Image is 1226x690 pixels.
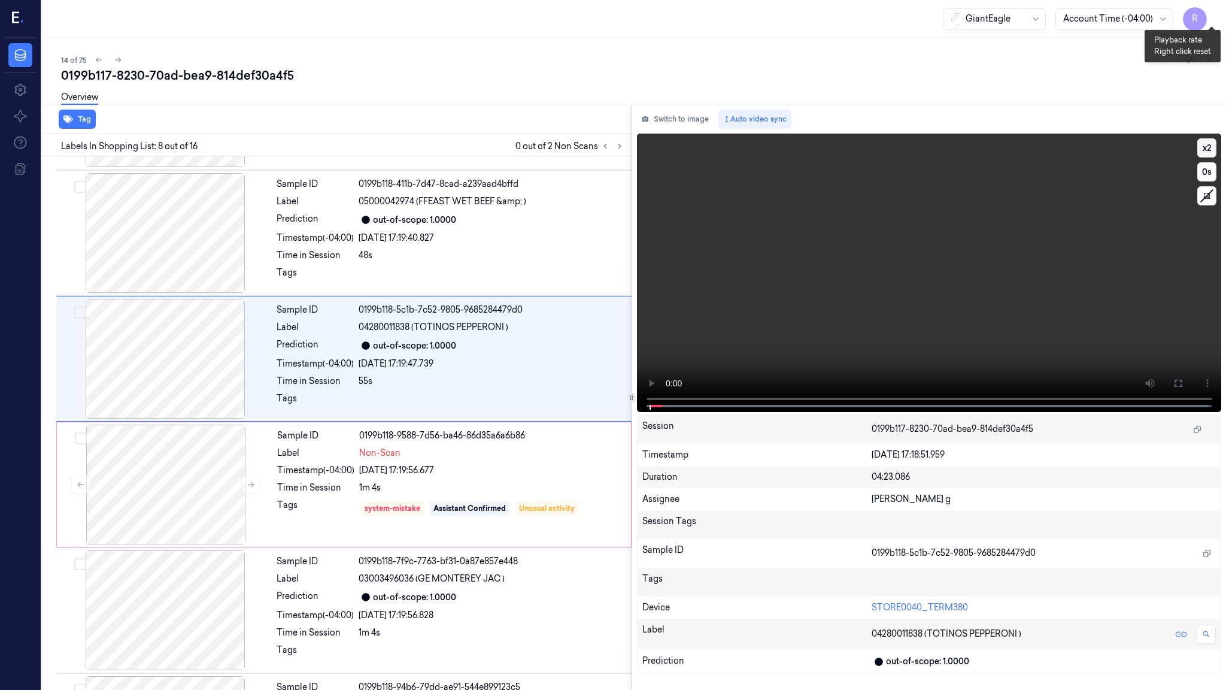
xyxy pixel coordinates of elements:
div: [PERSON_NAME] g [872,493,1216,506]
div: [DATE] 17:18:51.959 [872,449,1216,461]
div: Tags [277,644,354,663]
div: out-of-scope: 1.0000 [373,591,456,604]
div: Prediction [277,213,354,227]
div: 55s [359,375,624,388]
span: 0 out of 2 Non Scans [515,139,627,153]
div: Assistant Confirmed [433,503,506,514]
button: R [1183,7,1207,31]
div: Timestamp (-04:00) [277,232,354,244]
div: Prediction [277,590,354,604]
div: [DATE] 17:19:47.739 [359,358,624,370]
a: Overview [61,91,98,105]
div: Device [642,601,872,614]
div: Tags [642,573,872,592]
div: Time in Session [277,249,354,262]
span: Non-Scan [359,447,400,459]
div: Time in Session [277,375,354,388]
div: out-of-scope: 1.0000 [373,340,456,352]
div: Label [277,195,354,208]
div: Sample ID [277,178,354,190]
div: [DATE] 17:19:56.677 [359,464,624,477]
div: Prediction [642,655,872,669]
div: 0199b118-5c1b-7c52-9805-9685284479d0 [359,304,624,316]
div: Tags [277,499,354,518]
div: 04:23.086 [872,471,1216,483]
div: [DATE] 17:19:56.828 [359,609,624,622]
div: Sample ID [277,555,354,568]
span: Labels In Shopping List: 8 out of 16 [61,140,198,153]
span: 04280011838 (TOTINOS PEPPERONI ) [872,628,1021,640]
div: 0199b118-411b-7d47-8cad-a239aad4bffd [359,178,624,190]
button: Select row [74,181,86,193]
span: 03003496036 (GE MONTEREY JAC ) [359,573,505,585]
div: 48s [359,249,624,262]
div: Assignee [642,493,872,506]
div: Label [277,321,354,334]
div: Timestamp (-04:00) [277,464,354,477]
div: Sample ID [277,429,354,442]
div: 1m 4s [359,627,624,639]
div: system-mistake [365,503,420,514]
div: 0199b118-9588-7d56-ba46-86d35a6a6b86 [359,429,624,442]
span: 05000042974 (FFEAST WET BEEF &amp; ) [359,195,526,208]
div: Timestamp [642,449,872,461]
div: Timestamp (-04:00) [277,609,354,622]
div: Tags [277,267,354,286]
span: 04280011838 (TOTINOS PEPPERONI ) [359,321,508,334]
div: out-of-scope: 1.0000 [373,214,456,226]
div: 0199b118-7f9c-7763-bf31-0a87e857e448 [359,555,624,568]
button: Select row [74,307,86,319]
div: out-of-scope: 1.0000 [886,655,969,668]
div: Time in Session [277,627,354,639]
div: Session Tags [642,515,872,534]
div: Label [277,447,354,459]
span: 14 of 75 [61,55,87,65]
div: Prediction [277,338,354,353]
div: Label [642,624,872,645]
span: 0199b118-5c1b-7c52-9805-9685284479d0 [872,547,1036,559]
button: Switch to image [637,110,714,129]
div: 1m 4s [359,482,624,494]
button: x2 [1197,138,1216,158]
div: Sample ID [642,544,872,563]
div: Sample ID [277,304,354,316]
button: Auto video sync [718,110,791,129]
button: Select row [75,432,87,444]
div: Tags [277,392,354,411]
button: 0s [1197,162,1216,181]
div: Session [642,420,872,439]
div: [DATE] 17:19:40.827 [359,232,624,244]
div: STORE0040_TERM380 [872,601,1216,614]
button: Select row [74,558,86,570]
div: Duration [642,471,872,483]
div: 0199b117-8230-70ad-bea9-814def30a4f5 [61,67,1216,84]
div: Timestamp (-04:00) [277,358,354,370]
div: Time in Session [277,482,354,494]
div: Unusual activity [519,503,575,514]
button: Tag [59,110,96,129]
span: 0199b117-8230-70ad-bea9-814def30a4f5 [872,423,1033,435]
div: Label [277,573,354,585]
